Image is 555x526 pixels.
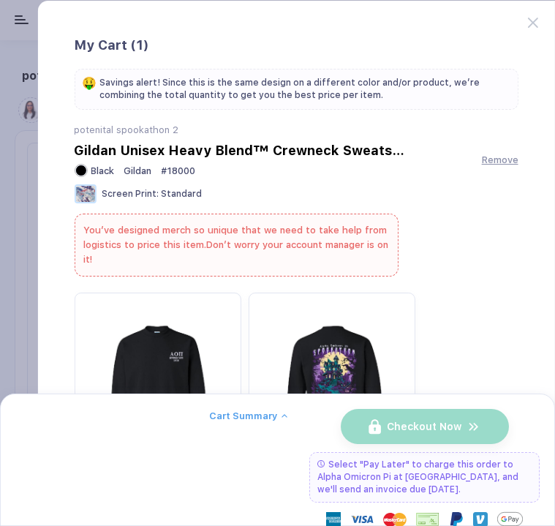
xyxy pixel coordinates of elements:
img: Screen Print [74,184,96,203]
div: My Cart ( 1 ) [74,37,518,54]
span: # 18000 [161,165,195,176]
span: Screen Print : [102,189,159,199]
img: pay later [317,460,325,467]
span: Standard [161,189,202,199]
span: Gildan [124,165,151,176]
button: Cart Summary [209,410,287,421]
span: 🤑 [82,77,97,89]
span: Black [91,165,114,176]
div: potenital spookathon 2 [74,124,518,135]
span: Savings alert! Since this is the same design on a different color and/or product, we’re combining... [99,77,510,102]
div: You’ve designed merch so unique that we need to take help from logistics to price this item.Don’t... [74,214,398,277]
img: 1760106720961jqrne_nt_back.png [255,300,407,452]
img: 1760106720961ijiaa_nt_front.png [81,300,233,452]
div: Select "Pay Later" to charge this order to Alpha Omicron Pi at [GEOGRAPHIC_DATA], and we'll send ... [309,452,540,503]
div: Gildan Unisex Heavy Blend™ Crewneck Sweatshirt - 18000 [74,143,407,158]
button: Remove [482,154,518,165]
